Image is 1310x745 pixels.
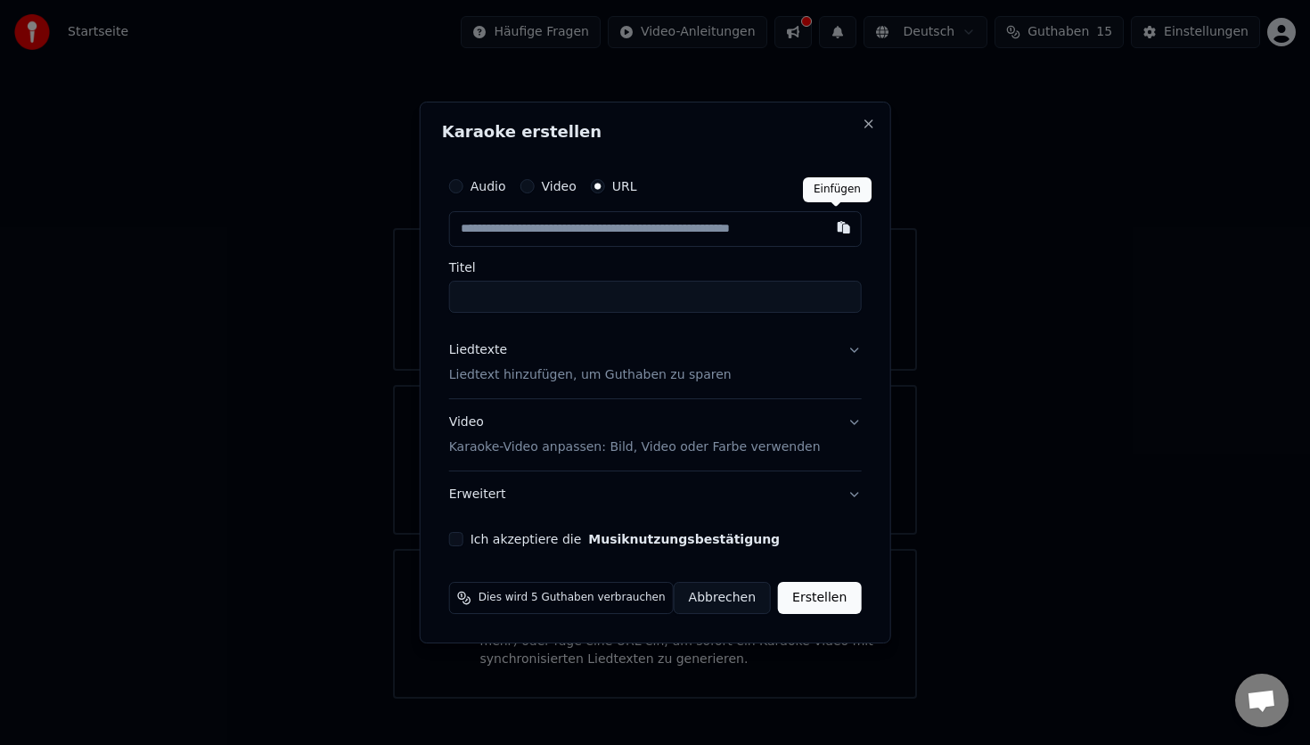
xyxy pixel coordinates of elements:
[449,366,732,384] p: Liedtext hinzufügen, um Guthaben zu sparen
[471,180,506,192] label: Audio
[674,582,771,614] button: Abbrechen
[449,327,862,398] button: LiedtexteLiedtext hinzufügen, um Guthaben zu sparen
[612,180,637,192] label: URL
[803,177,872,202] div: Einfügen
[449,341,507,359] div: Liedtexte
[449,471,862,518] button: Erweitert
[479,591,666,605] span: Dies wird 5 Guthaben verbrauchen
[449,261,862,274] label: Titel
[778,582,861,614] button: Erstellen
[588,533,780,545] button: Ich akzeptiere die
[442,124,869,140] h2: Karaoke erstellen
[449,413,821,456] div: Video
[449,399,862,471] button: VideoKaraoke-Video anpassen: Bild, Video oder Farbe verwenden
[449,438,821,456] p: Karaoke-Video anpassen: Bild, Video oder Farbe verwenden
[471,533,780,545] label: Ich akzeptiere die
[541,180,576,192] label: Video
